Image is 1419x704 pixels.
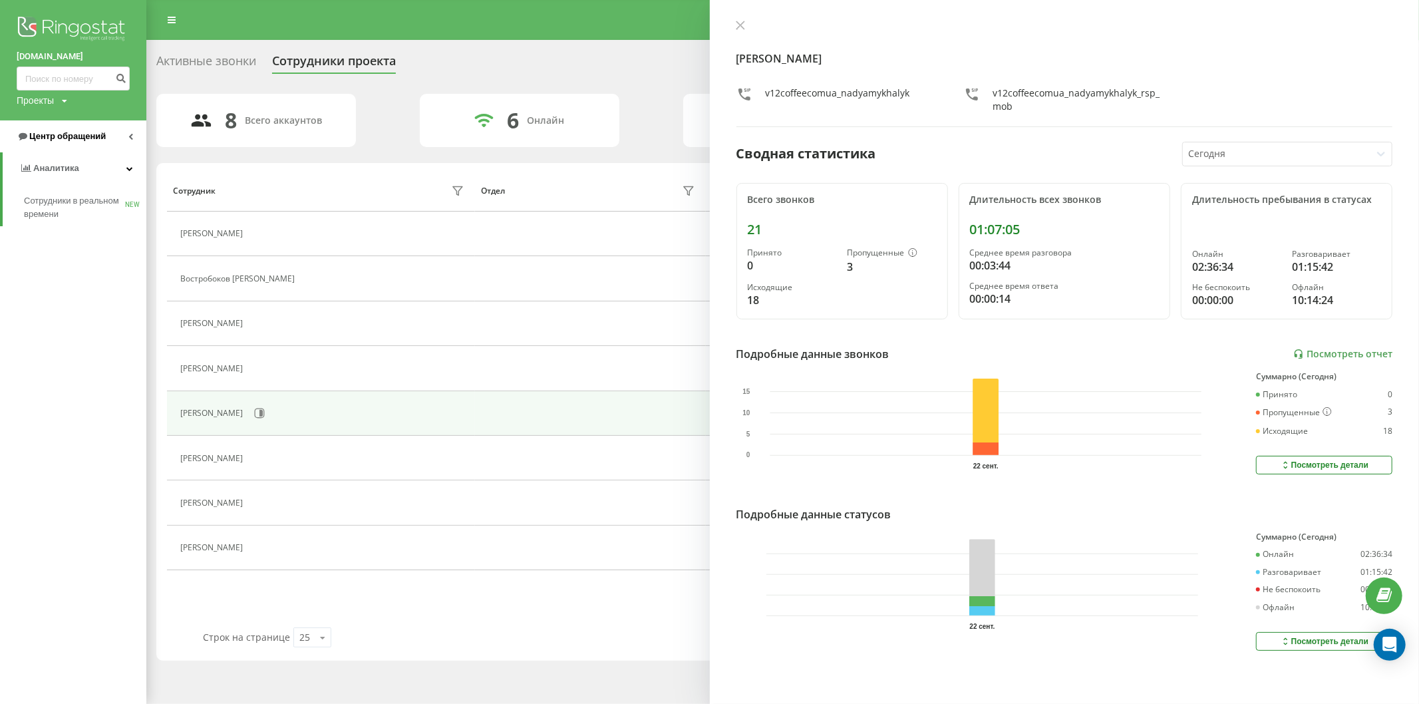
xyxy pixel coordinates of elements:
div: Длительность всех звонков [970,194,1159,206]
div: 3 [848,259,937,275]
div: Посмотреть детали [1280,460,1368,470]
div: Всего звонков [748,194,937,206]
div: Среднее время ответа [970,281,1159,291]
div: [PERSON_NAME] [180,543,246,552]
div: Офлайн [1292,283,1381,292]
div: 02:36:34 [1192,259,1281,275]
a: Посмотреть отчет [1293,349,1392,360]
div: v12coffeecomua_nadyamykhalyk_rsp_mob [993,87,1165,113]
div: Онлайн [1256,550,1294,559]
div: 0 [1388,390,1392,399]
div: 0 [748,258,837,273]
div: Суммарно (Сегодня) [1256,372,1392,381]
div: v12coffeecomua_nadyamykhalyk [766,87,910,113]
div: Сводная статистика [736,144,876,164]
div: Разговаривает [1292,250,1381,259]
div: [PERSON_NAME] [180,364,246,373]
div: Онлайн [1192,250,1281,259]
div: 02:36:34 [1360,550,1392,559]
div: 00:00:14 [970,291,1159,307]
div: Востробоков [PERSON_NAME] [180,274,298,283]
span: Строк на странице [203,631,290,643]
a: Аналитика [3,152,146,184]
div: Длительность пребывания в статусах [1192,194,1381,206]
div: Сотрудники проекта [272,54,396,75]
div: Проекты [17,94,54,107]
div: Подробные данные звонков [736,346,889,362]
div: Активные звонки [156,54,256,75]
div: Онлайн [527,115,564,126]
text: 0 [746,452,750,459]
div: Пропущенные [1256,407,1332,418]
div: [PERSON_NAME] [180,319,246,328]
div: 3 [1388,407,1392,418]
div: Подробные данные статусов [736,506,891,522]
span: Центр обращений [29,131,106,141]
text: 15 [742,388,750,395]
div: Не беспокоить [1256,585,1321,594]
div: 01:15:42 [1360,568,1392,577]
div: Не беспокоить [1192,283,1281,292]
div: Всего аккаунтов [245,115,323,126]
div: 10:14:24 [1360,603,1392,612]
span: Сотрудники в реальном времени [24,194,125,221]
div: 25 [299,631,310,644]
div: [PERSON_NAME] [180,409,246,418]
button: Посмотреть детали [1256,456,1392,474]
div: Сотрудник [173,186,216,196]
div: [PERSON_NAME] [180,498,246,508]
div: 18 [748,292,837,308]
text: 5 [746,431,750,438]
div: 00:03:44 [970,258,1159,273]
div: 01:15:42 [1292,259,1381,275]
div: 00:00:00 [1192,292,1281,308]
div: Исходящие [1256,427,1308,436]
input: Поиск по номеру [17,67,130,90]
div: Отдел [481,186,505,196]
div: Разговаривает [1256,568,1321,577]
text: 22 сент. [973,462,999,470]
div: 10:14:24 [1292,292,1381,308]
div: Принято [1256,390,1297,399]
div: Исходящие [748,283,837,292]
div: [PERSON_NAME] [180,454,246,463]
a: [DOMAIN_NAME] [17,50,130,63]
a: Сотрудники в реальном времениNEW [24,189,146,226]
div: 6 [507,108,519,133]
div: Среднее время разговора [970,248,1159,258]
button: Посмотреть детали [1256,632,1392,651]
div: Принято [748,248,837,258]
div: 18 [1383,427,1392,436]
h4: [PERSON_NAME] [736,51,1393,67]
div: Суммарно (Сегодня) [1256,532,1392,542]
div: 00:00:00 [1360,585,1392,594]
text: 22 сент. [969,623,995,630]
text: 10 [742,409,750,417]
img: Ringostat logo [17,13,130,47]
div: 21 [748,222,937,238]
span: Аналитика [33,163,79,173]
div: Open Intercom Messenger [1374,629,1406,661]
div: 01:07:05 [970,222,1159,238]
div: 8 [226,108,237,133]
div: Офлайн [1256,603,1295,612]
div: Посмотреть детали [1280,636,1368,647]
div: [PERSON_NAME] [180,229,246,238]
div: Пропущенные [848,248,937,259]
